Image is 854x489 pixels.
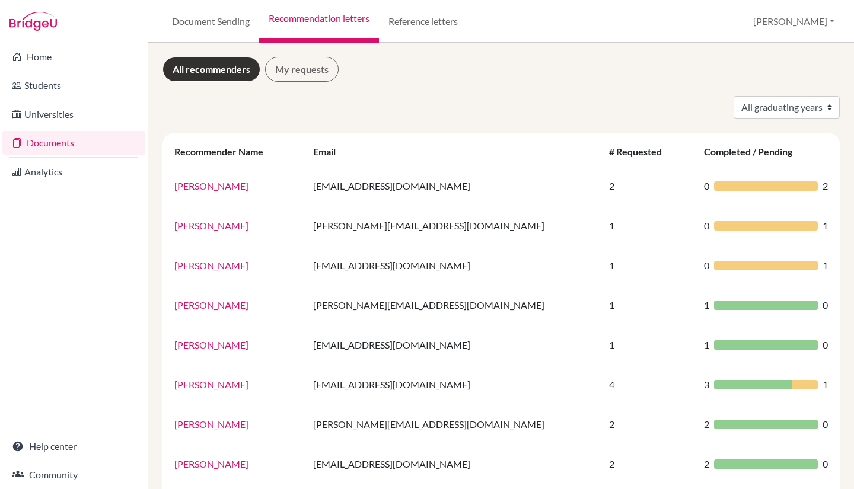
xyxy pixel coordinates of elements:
[602,285,697,325] td: 1
[174,180,248,191] a: [PERSON_NAME]
[306,206,602,245] td: [PERSON_NAME][EMAIL_ADDRESS][DOMAIN_NAME]
[306,166,602,206] td: [EMAIL_ADDRESS][DOMAIN_NAME]
[306,325,602,365] td: [EMAIL_ADDRESS][DOMAIN_NAME]
[2,45,145,69] a: Home
[602,444,697,484] td: 2
[704,179,709,193] span: 0
[704,457,709,471] span: 2
[823,258,828,273] span: 1
[162,57,260,82] a: All recommenders
[306,444,602,484] td: [EMAIL_ADDRESS][DOMAIN_NAME]
[174,260,248,271] a: [PERSON_NAME]
[306,285,602,325] td: [PERSON_NAME][EMAIL_ADDRESS][DOMAIN_NAME]
[602,166,697,206] td: 2
[313,146,348,157] div: Email
[2,103,145,126] a: Universities
[2,131,145,155] a: Documents
[2,73,145,97] a: Students
[174,418,248,430] a: [PERSON_NAME]
[748,10,840,33] button: [PERSON_NAME]
[2,160,145,184] a: Analytics
[602,365,697,404] td: 4
[704,298,709,312] span: 1
[9,12,57,31] img: Bridge-U
[306,365,602,404] td: [EMAIL_ADDRESS][DOMAIN_NAME]
[174,220,248,231] a: [PERSON_NAME]
[823,338,828,352] span: 0
[823,378,828,392] span: 1
[2,434,145,458] a: Help center
[306,245,602,285] td: [EMAIL_ADDRESS][DOMAIN_NAME]
[602,325,697,365] td: 1
[704,338,709,352] span: 1
[823,417,828,432] span: 0
[823,298,828,312] span: 0
[704,219,709,233] span: 0
[704,258,709,273] span: 0
[823,219,828,233] span: 1
[174,299,248,311] a: [PERSON_NAME]
[609,146,674,157] div: # Requested
[602,404,697,444] td: 2
[2,463,145,487] a: Community
[704,417,709,432] span: 2
[602,245,697,285] td: 1
[306,404,602,444] td: [PERSON_NAME][EMAIL_ADDRESS][DOMAIN_NAME]
[704,378,709,392] span: 3
[823,457,828,471] span: 0
[704,146,804,157] div: Completed / Pending
[602,206,697,245] td: 1
[265,57,339,82] a: My requests
[174,146,275,157] div: Recommender Name
[174,379,248,390] a: [PERSON_NAME]
[174,458,248,469] a: [PERSON_NAME]
[823,179,828,193] span: 2
[174,339,248,350] a: [PERSON_NAME]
